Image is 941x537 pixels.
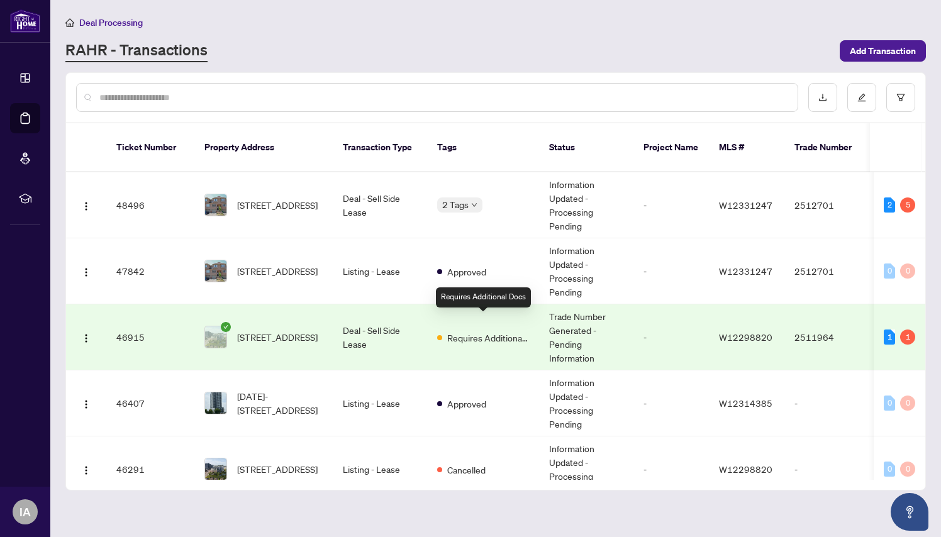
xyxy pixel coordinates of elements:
[847,83,876,112] button: edit
[891,493,928,531] button: Open asap
[106,436,194,502] td: 46291
[237,462,318,476] span: [STREET_ADDRESS]
[784,370,872,436] td: -
[194,123,333,172] th: Property Address
[76,459,96,479] button: Logo
[447,265,486,279] span: Approved
[76,393,96,413] button: Logo
[900,197,915,213] div: 5
[65,18,74,27] span: home
[784,436,872,502] td: -
[900,263,915,279] div: 0
[633,370,709,436] td: -
[886,83,915,112] button: filter
[719,331,772,343] span: W12298820
[205,458,226,480] img: thumbnail-img
[539,304,633,370] td: Trade Number Generated - Pending Information
[633,238,709,304] td: -
[884,329,895,345] div: 1
[10,9,40,33] img: logo
[719,463,772,475] span: W12298820
[205,260,226,282] img: thumbnail-img
[884,197,895,213] div: 2
[333,238,427,304] td: Listing - Lease
[784,172,872,238] td: 2512701
[237,264,318,278] span: [STREET_ADDRESS]
[65,40,208,62] a: RAHR - Transactions
[19,503,31,521] span: IA
[900,329,915,345] div: 1
[539,238,633,304] td: Information Updated - Processing Pending
[633,436,709,502] td: -
[106,370,194,436] td: 46407
[76,261,96,281] button: Logo
[237,198,318,212] span: [STREET_ADDRESS]
[106,123,194,172] th: Ticket Number
[81,201,91,211] img: Logo
[709,123,784,172] th: MLS #
[333,436,427,502] td: Listing - Lease
[539,370,633,436] td: Information Updated - Processing Pending
[436,287,531,307] div: Requires Additional Docs
[237,330,318,344] span: [STREET_ADDRESS]
[784,238,872,304] td: 2512701
[106,238,194,304] td: 47842
[205,326,226,348] img: thumbnail-img
[633,172,709,238] td: -
[79,17,143,28] span: Deal Processing
[447,331,529,345] span: Requires Additional Docs
[884,396,895,411] div: 0
[81,399,91,409] img: Logo
[784,304,872,370] td: 2511964
[896,93,905,102] span: filter
[471,202,477,208] span: down
[633,304,709,370] td: -
[333,123,427,172] th: Transaction Type
[539,436,633,502] td: Information Updated - Processing Pending
[106,172,194,238] td: 48496
[205,194,226,216] img: thumbnail-img
[333,304,427,370] td: Deal - Sell Side Lease
[840,40,926,62] button: Add Transaction
[333,172,427,238] td: Deal - Sell Side Lease
[818,93,827,102] span: download
[850,41,916,61] span: Add Transaction
[719,199,772,211] span: W12331247
[900,396,915,411] div: 0
[900,462,915,477] div: 0
[76,327,96,347] button: Logo
[884,263,895,279] div: 0
[106,304,194,370] td: 46915
[205,392,226,414] img: thumbnail-img
[857,93,866,102] span: edit
[808,83,837,112] button: download
[237,389,323,417] span: [DATE]-[STREET_ADDRESS]
[427,123,539,172] th: Tags
[539,172,633,238] td: Information Updated - Processing Pending
[447,397,486,411] span: Approved
[539,123,633,172] th: Status
[81,267,91,277] img: Logo
[719,265,772,277] span: W12331247
[333,370,427,436] td: Listing - Lease
[221,322,231,332] span: check-circle
[633,123,709,172] th: Project Name
[719,397,772,409] span: W12314385
[81,465,91,475] img: Logo
[884,462,895,477] div: 0
[447,463,486,477] span: Cancelled
[81,333,91,343] img: Logo
[784,123,872,172] th: Trade Number
[76,195,96,215] button: Logo
[442,197,469,212] span: 2 Tags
